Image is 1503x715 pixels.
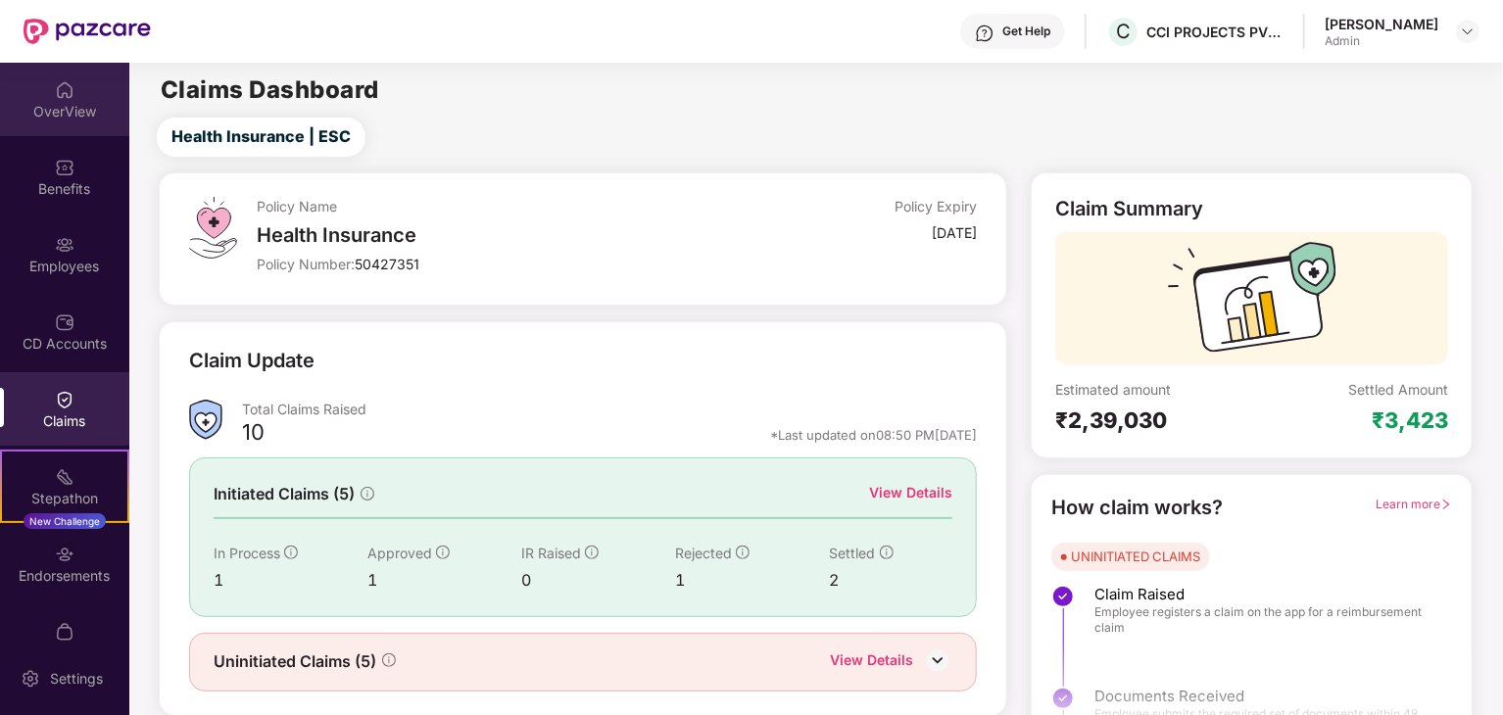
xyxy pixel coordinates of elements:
[55,80,74,100] img: svg+xml;base64,PHN2ZyBpZD0iSG9tZSIgeG1sbnM9Imh0dHA6Ly93d3cudzMub3JnLzIwMDAvc3ZnIiB3aWR0aD0iMjAiIG...
[521,568,675,593] div: 0
[736,546,750,559] span: info-circle
[21,669,40,689] img: svg+xml;base64,PHN2ZyBpZD0iU2V0dGluZy0yMHgyMCIgeG1sbnM9Imh0dHA6Ly93d3cudzMub3JnLzIwMDAvc3ZnIiB3aW...
[1460,24,1476,39] img: svg+xml;base64,PHN2ZyBpZD0iRHJvcGRvd24tMzJ4MzIiIHhtbG5zPSJodHRwOi8vd3d3LnczLm9yZy8yMDAwL3N2ZyIgd2...
[770,426,977,444] div: *Last updated on 08:50 PM[DATE]
[1055,380,1252,399] div: Estimated amount
[257,197,737,215] div: Policy Name
[214,568,367,593] div: 1
[242,418,265,452] div: 10
[975,24,994,43] img: svg+xml;base64,PHN2ZyBpZD0iSGVscC0zMngzMiIgeG1sbnM9Imh0dHA6Ly93d3cudzMub3JnLzIwMDAvc3ZnIiB3aWR0aD...
[675,568,829,593] div: 1
[157,118,365,157] button: Health Insurance | ESC
[895,197,977,215] div: Policy Expiry
[1116,20,1131,43] span: C
[1325,15,1438,33] div: [PERSON_NAME]
[161,78,379,102] h2: Claims Dashboard
[675,545,732,561] span: Rejected
[189,197,237,259] img: svg+xml;base64,PHN2ZyB4bWxucz0iaHR0cDovL3d3dy53My5vcmcvMjAwMC9zdmciIHdpZHRoPSI0OS4zMiIgaGVpZ2h0PS...
[880,546,894,559] span: info-circle
[1372,406,1448,434] div: ₹3,423
[55,158,74,177] img: svg+xml;base64,PHN2ZyBpZD0iQmVuZWZpdHMiIHhtbG5zPSJodHRwOi8vd3d3LnczLm9yZy8yMDAwL3N2ZyIgd2lkdGg9Ij...
[830,545,876,561] span: Settled
[1071,547,1200,566] div: UNINITIATED CLAIMS
[923,645,952,675] img: DownIcon
[1094,585,1432,604] span: Claim Raised
[355,256,419,272] span: 50427351
[189,346,315,376] div: Claim Update
[367,568,521,593] div: 1
[242,400,978,418] div: Total Claims Raised
[44,669,109,689] div: Settings
[1055,406,1252,434] div: ₹2,39,030
[214,482,355,506] span: Initiated Claims (5)
[284,546,298,559] span: info-circle
[55,467,74,487] img: svg+xml;base64,PHN2ZyB4bWxucz0iaHR0cDovL3d3dy53My5vcmcvMjAwMC9zdmciIHdpZHRoPSIyMSIgaGVpZ2h0PSIyMC...
[382,653,396,667] span: info-circle
[1094,604,1432,636] span: Employee registers a claim on the app for a reimbursement claim
[1002,24,1050,39] div: Get Help
[257,255,737,273] div: Policy Number:
[55,312,74,332] img: svg+xml;base64,PHN2ZyBpZD0iQ0RfQWNjb3VudHMiIGRhdGEtbmFtZT0iQ0QgQWNjb3VudHMiIHhtbG5zPSJodHRwOi8vd3...
[55,390,74,409] img: svg+xml;base64,PHN2ZyBpZD0iQ2xhaW0iIHhtbG5zPSJodHRwOi8vd3d3LnczLm9yZy8yMDAwL3N2ZyIgd2lkdGg9IjIwIi...
[1440,499,1452,510] span: right
[55,235,74,255] img: svg+xml;base64,PHN2ZyBpZD0iRW1wbG95ZWVzIiB4bWxucz0iaHR0cDovL3d3dy53My5vcmcvMjAwMC9zdmciIHdpZHRoPS...
[24,19,151,44] img: New Pazcare Logo
[830,649,913,675] div: View Details
[171,124,351,149] span: Health Insurance | ESC
[214,545,280,561] span: In Process
[55,622,74,642] img: svg+xml;base64,PHN2ZyBpZD0iTXlfT3JkZXJzIiBkYXRhLW5hbWU9Ik15IE9yZGVycyIgeG1sbnM9Imh0dHA6Ly93d3cudz...
[830,568,953,593] div: 2
[932,223,977,242] div: [DATE]
[367,545,432,561] span: Approved
[1055,197,1203,220] div: Claim Summary
[1168,242,1336,364] img: svg+xml;base64,PHN2ZyB3aWR0aD0iMTcyIiBoZWlnaHQ9IjExMyIgdmlld0JveD0iMCAwIDE3MiAxMTMiIGZpbGw9Im5vbm...
[214,649,376,674] span: Uninitiated Claims (5)
[436,546,450,559] span: info-circle
[585,546,599,559] span: info-circle
[189,400,222,440] img: ClaimsSummaryIcon
[257,223,737,247] div: Health Insurance
[361,487,374,500] span: info-circle
[869,482,952,503] div: View Details
[24,513,106,529] div: New Challenge
[1348,380,1448,399] div: Settled Amount
[1146,23,1284,41] div: CCI PROJECTS PVT LTD
[55,545,74,564] img: svg+xml;base64,PHN2ZyBpZD0iRW5kb3JzZW1lbnRzIiB4bWxucz0iaHR0cDovL3d3dy53My5vcmcvMjAwMC9zdmciIHdpZH...
[1051,585,1075,608] img: svg+xml;base64,PHN2ZyBpZD0iU3RlcC1Eb25lLTMyeDMyIiB4bWxucz0iaHR0cDovL3d3dy53My5vcmcvMjAwMC9zdmciIH...
[1376,497,1452,511] span: Learn more
[2,489,127,508] div: Stepathon
[1325,33,1438,49] div: Admin
[521,545,581,561] span: IR Raised
[1051,493,1223,523] div: How claim works?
